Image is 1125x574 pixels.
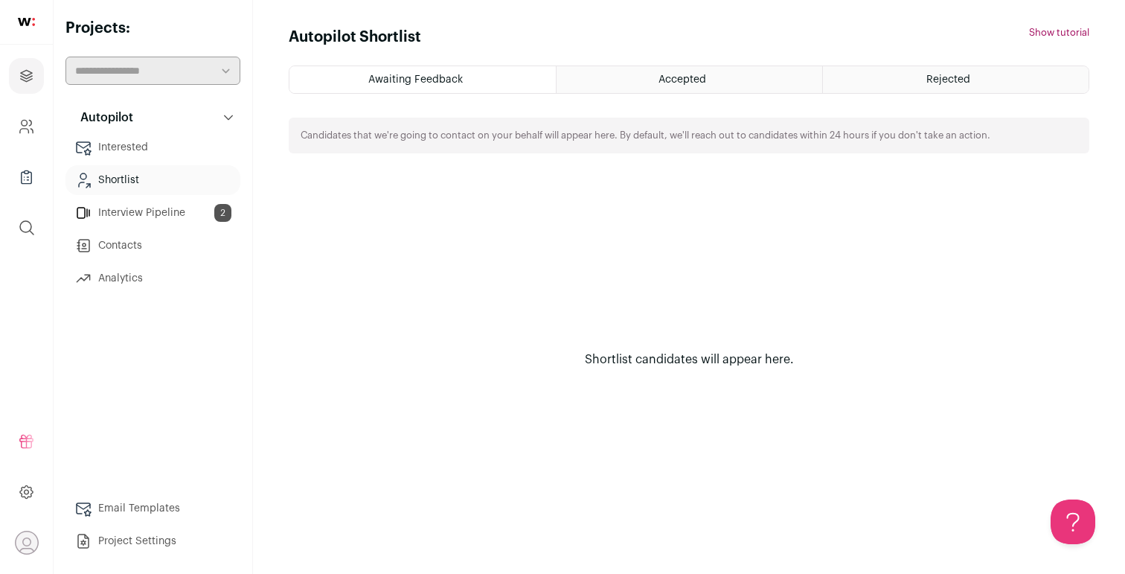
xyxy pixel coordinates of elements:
a: Company Lists [9,159,44,195]
a: Interested [65,133,240,162]
a: Analytics [65,264,240,293]
button: Show tutorial [1029,27,1089,39]
h2: Projects: [65,18,240,39]
button: Open dropdown [15,531,39,555]
img: wellfound-shorthand-0d5821cbd27db2630d0214b213865d53afaa358527fdda9d0ea32b1df1b89c2c.svg [18,18,35,26]
span: 2 [214,204,231,222]
a: Contacts [65,231,240,261]
div: Shortlist candidates will appear here. [503,351,875,369]
span: Awaiting Feedback [368,74,463,85]
a: Project Settings [65,526,240,556]
button: Autopilot [65,103,240,133]
a: Rejected [823,66,1089,93]
span: Accepted [658,74,706,85]
a: Interview Pipeline2 [65,198,240,228]
a: Company and ATS Settings [9,109,44,144]
a: Projects [9,58,44,94]
h1: Autopilot Shortlist [289,27,421,48]
a: Accepted [557,66,822,93]
div: Candidates that we're going to contact on your behalf will appear here. By default, we'll reach o... [289,118,1089,153]
a: Shortlist [65,165,240,195]
span: Rejected [926,74,970,85]
iframe: Help Scout Beacon - Open [1051,500,1095,544]
a: Email Templates [65,494,240,523]
p: Autopilot [71,109,133,127]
